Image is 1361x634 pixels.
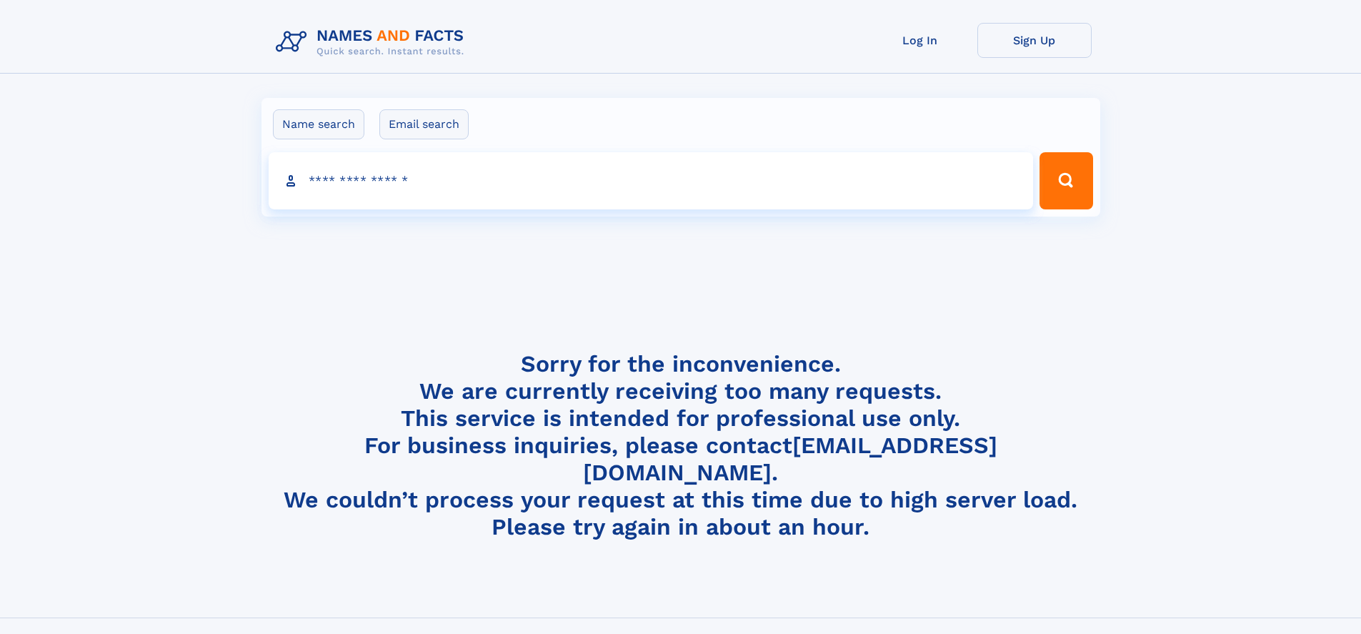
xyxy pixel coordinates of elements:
[583,432,997,486] a: [EMAIL_ADDRESS][DOMAIN_NAME]
[379,109,469,139] label: Email search
[273,109,364,139] label: Name search
[270,23,476,61] img: Logo Names and Facts
[270,350,1092,541] h4: Sorry for the inconvenience. We are currently receiving too many requests. This service is intend...
[269,152,1034,209] input: search input
[977,23,1092,58] a: Sign Up
[863,23,977,58] a: Log In
[1040,152,1092,209] button: Search Button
